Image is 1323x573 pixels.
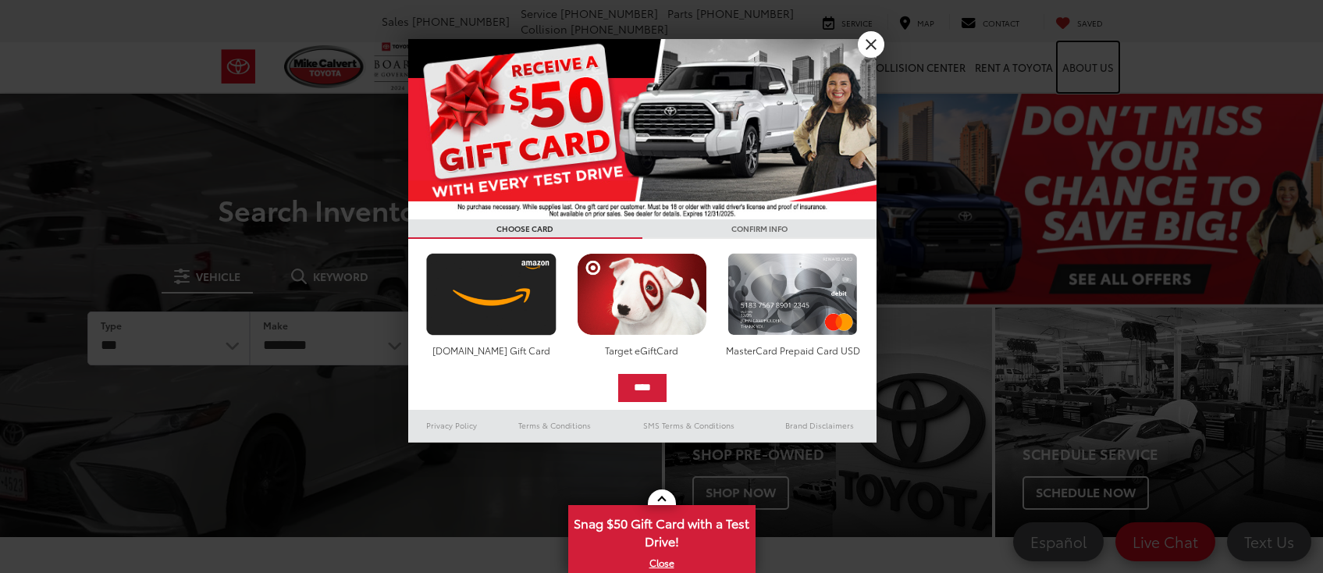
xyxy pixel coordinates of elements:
[573,343,711,357] div: Target eGiftCard
[642,219,877,239] h3: CONFIRM INFO
[615,416,763,435] a: SMS Terms & Conditions
[408,219,642,239] h3: CHOOSE CARD
[573,253,711,336] img: targetcard.png
[495,416,614,435] a: Terms & Conditions
[422,343,560,357] div: [DOMAIN_NAME] Gift Card
[408,39,877,219] img: 55838_top_625864.jpg
[763,416,877,435] a: Brand Disclaimers
[724,343,862,357] div: MasterCard Prepaid Card USD
[422,253,560,336] img: amazoncard.png
[724,253,862,336] img: mastercard.png
[570,507,754,554] span: Snag $50 Gift Card with a Test Drive!
[408,416,496,435] a: Privacy Policy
